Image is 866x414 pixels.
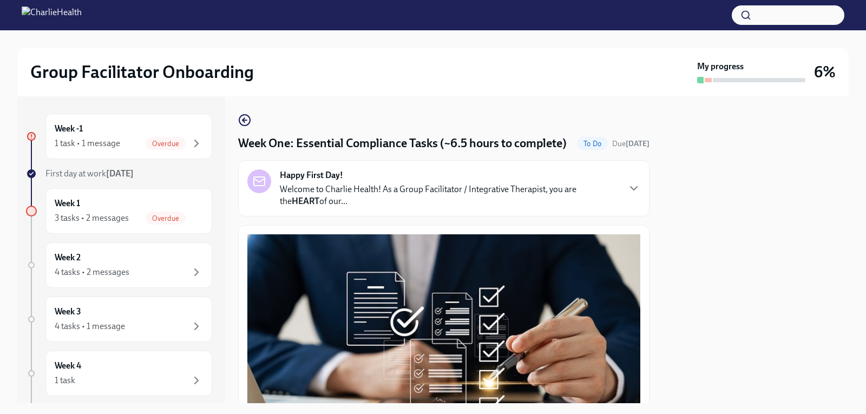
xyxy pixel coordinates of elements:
span: First day at work [45,168,134,179]
h6: Week 4 [55,360,81,372]
h6: Week 2 [55,252,81,264]
a: First day at work[DATE] [26,168,212,180]
a: Week 34 tasks • 1 message [26,297,212,342]
span: Overdue [146,140,186,148]
img: CharlieHealth [22,6,82,24]
strong: My progress [697,61,744,73]
h6: Week 3 [55,306,81,318]
span: September 29th, 2025 10:00 [612,139,649,149]
a: Week 41 task [26,351,212,396]
h6: Week 1 [55,198,80,209]
div: 4 tasks • 1 message [55,320,125,332]
div: 4 tasks • 2 messages [55,266,129,278]
strong: [DATE] [106,168,134,179]
h6: Week -1 [55,123,83,135]
div: 3 tasks • 2 messages [55,212,129,224]
span: To Do [577,140,608,148]
span: Overdue [146,214,186,222]
h2: Group Facilitator Onboarding [30,61,254,83]
a: Week -11 task • 1 messageOverdue [26,114,212,159]
div: 1 task [55,374,75,386]
a: Week 24 tasks • 2 messages [26,242,212,288]
span: Due [612,139,649,148]
strong: [DATE] [626,139,649,148]
a: Week 13 tasks • 2 messagesOverdue [26,188,212,234]
h3: 6% [814,62,836,82]
h4: Week One: Essential Compliance Tasks (~6.5 hours to complete) [238,135,567,152]
div: 1 task • 1 message [55,137,120,149]
strong: HEART [292,196,319,206]
strong: Happy First Day! [280,169,343,181]
p: Welcome to Charlie Health! As a Group Facilitator / Integrative Therapist, you are the of our... [280,183,619,207]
